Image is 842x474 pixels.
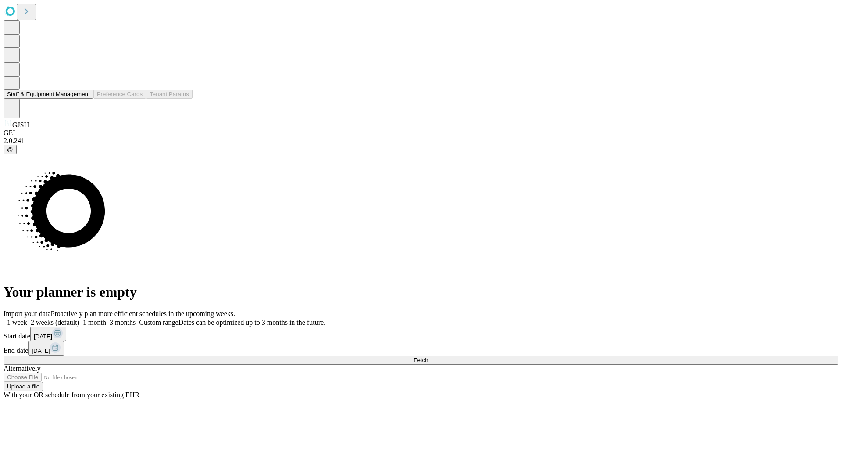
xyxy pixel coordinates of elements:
button: Upload a file [4,382,43,391]
span: GJSH [12,121,29,129]
div: GEI [4,129,838,137]
button: Staff & Equipment Management [4,90,93,99]
div: End date [4,341,838,355]
span: 1 month [83,319,106,326]
div: Start date [4,327,838,341]
span: Proactively plan more efficient schedules in the upcoming weeks. [51,310,235,317]
span: Custom range [139,319,178,326]
span: 3 months [110,319,136,326]
h1: Your planner is empty [4,284,838,300]
span: [DATE] [34,333,52,340]
span: 1 week [7,319,27,326]
button: [DATE] [28,341,64,355]
button: Tenant Params [146,90,193,99]
span: Import your data [4,310,51,317]
div: 2.0.241 [4,137,838,145]
button: Preference Cards [93,90,146,99]
button: @ [4,145,17,154]
span: @ [7,146,13,153]
span: Fetch [414,357,428,363]
span: Alternatively [4,365,40,372]
span: 2 weeks (default) [31,319,79,326]
span: Dates can be optimized up to 3 months in the future. [178,319,325,326]
span: [DATE] [32,348,50,354]
button: Fetch [4,355,838,365]
span: With your OR schedule from your existing EHR [4,391,139,399]
button: [DATE] [30,327,66,341]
